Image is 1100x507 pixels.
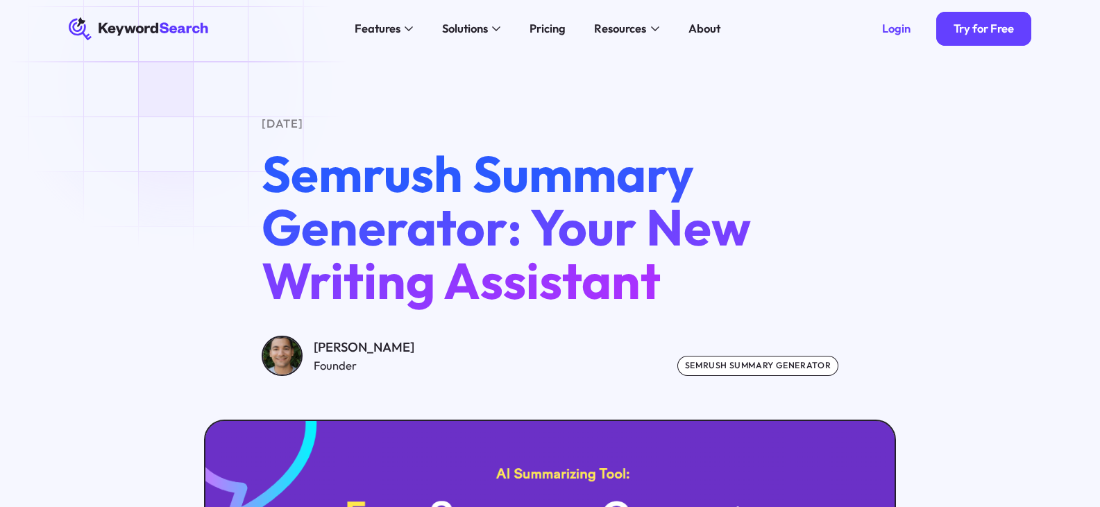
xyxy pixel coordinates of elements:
div: Pricing [530,20,566,37]
a: About [679,17,729,40]
div: Try for Free [954,22,1014,36]
div: Founder [314,357,414,375]
div: [PERSON_NAME] [314,337,414,357]
a: Try for Free [936,12,1031,46]
div: semrush summary generator [677,356,838,376]
div: Features [355,20,400,37]
div: Login [882,22,911,36]
div: Solutions [442,20,488,37]
div: Resources [594,20,646,37]
a: Pricing [521,17,575,40]
a: Login [865,12,928,46]
div: About [688,20,720,37]
span: Semrush Summary Generator: Your New Writing Assistant [262,141,751,312]
div: [DATE] [262,115,838,132]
